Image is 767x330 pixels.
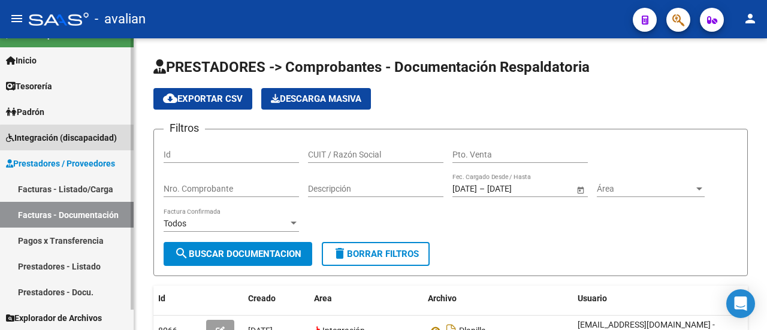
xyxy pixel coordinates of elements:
[487,184,546,194] input: Fecha fin
[163,91,177,105] mat-icon: cloud_download
[163,93,243,104] span: Exportar CSV
[743,11,757,26] mat-icon: person
[164,242,312,266] button: Buscar Documentacion
[578,293,607,303] span: Usuario
[423,286,573,311] datatable-header-cell: Archivo
[6,131,117,144] span: Integración (discapacidad)
[164,219,186,228] span: Todos
[333,249,419,259] span: Borrar Filtros
[6,157,115,170] span: Prestadores / Proveedores
[452,184,477,194] input: Fecha inicio
[322,242,430,266] button: Borrar Filtros
[6,105,44,119] span: Padrón
[248,293,276,303] span: Creado
[271,93,361,104] span: Descarga Masiva
[309,286,423,311] datatable-header-cell: Area
[153,88,252,110] button: Exportar CSV
[6,80,52,93] span: Tesorería
[10,11,24,26] mat-icon: menu
[95,6,146,32] span: - avalian
[174,249,301,259] span: Buscar Documentacion
[261,88,371,110] app-download-masive: Descarga masiva de comprobantes (adjuntos)
[6,54,37,67] span: Inicio
[6,311,102,325] span: Explorador de Archivos
[573,286,753,311] datatable-header-cell: Usuario
[243,286,309,311] datatable-header-cell: Creado
[261,88,371,110] button: Descarga Masiva
[164,120,205,137] h3: Filtros
[574,183,587,196] button: Open calendar
[428,293,457,303] span: Archivo
[153,59,590,75] span: PRESTADORES -> Comprobantes - Documentación Respaldatoria
[479,184,485,194] span: –
[158,293,165,303] span: Id
[153,286,201,311] datatable-header-cell: Id
[174,246,189,261] mat-icon: search
[314,293,332,303] span: Area
[333,246,347,261] mat-icon: delete
[597,184,694,194] span: Área
[726,289,755,318] div: Open Intercom Messenger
